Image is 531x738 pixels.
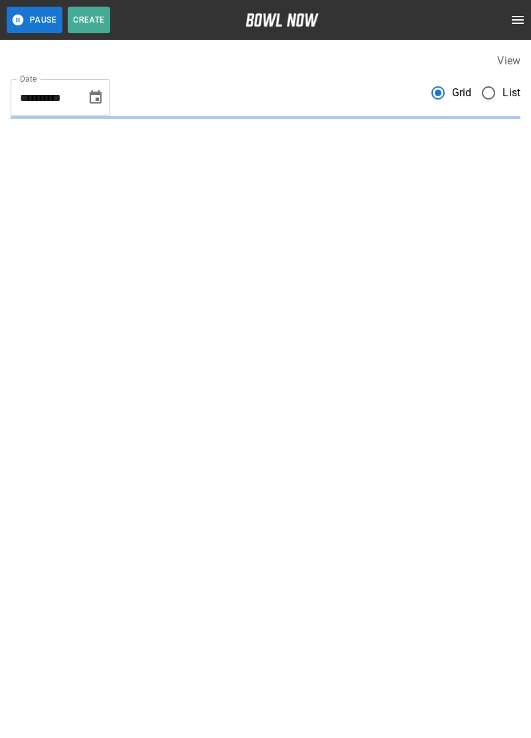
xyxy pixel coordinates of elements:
[68,7,110,33] button: Create
[497,54,520,67] label: View
[452,85,472,101] span: Grid
[502,85,520,101] span: List
[246,13,319,27] img: logo
[504,7,531,33] button: open drawer
[82,84,109,111] button: Choose date, selected date is Sep 13, 2025
[7,7,62,33] button: Pause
